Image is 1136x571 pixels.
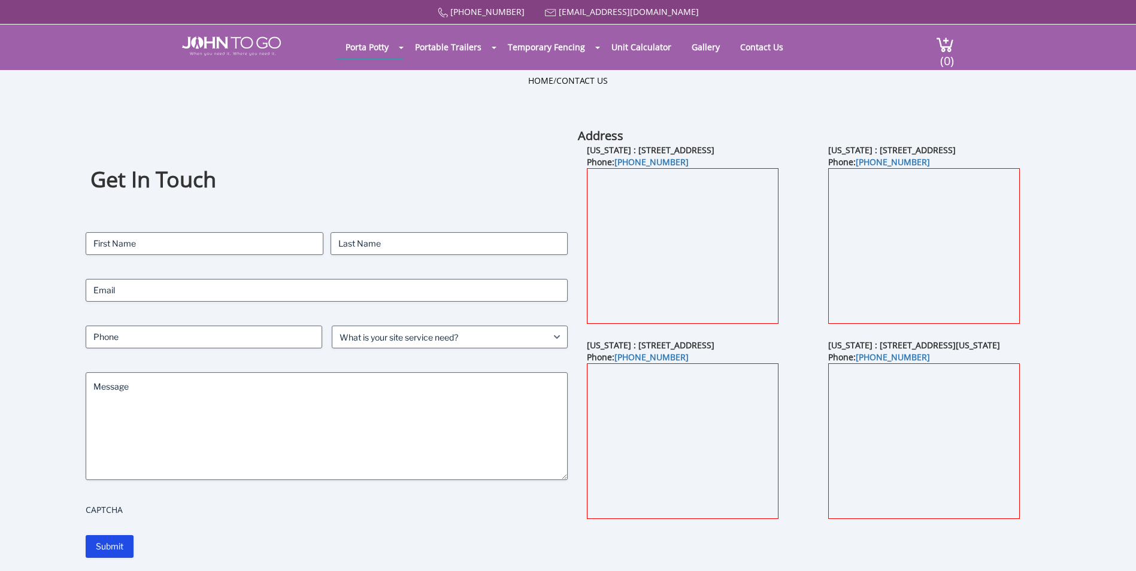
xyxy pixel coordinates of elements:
[856,351,930,363] a: [PHONE_NUMBER]
[559,6,699,17] a: [EMAIL_ADDRESS][DOMAIN_NAME]
[602,35,680,59] a: Unit Calculator
[578,127,623,144] b: Address
[182,37,281,56] img: JOHN to go
[438,8,448,18] img: Call
[556,75,608,86] a: Contact Us
[683,35,729,59] a: Gallery
[828,339,1000,351] b: [US_STATE] : [STREET_ADDRESS][US_STATE]
[406,35,490,59] a: Portable Trailers
[856,156,930,168] a: [PHONE_NUMBER]
[614,156,689,168] a: [PHONE_NUMBER]
[828,156,930,168] b: Phone:
[86,504,568,516] label: CAPTCHA
[528,75,608,87] ul: /
[828,351,930,363] b: Phone:
[86,535,134,558] input: Submit
[587,351,689,363] b: Phone:
[86,232,323,255] input: First Name
[337,35,398,59] a: Porta Potty
[86,279,568,302] input: Email
[528,75,553,86] a: Home
[545,9,556,17] img: Mail
[731,35,792,59] a: Contact Us
[936,37,954,53] img: cart a
[86,326,322,348] input: Phone
[499,35,594,59] a: Temporary Fencing
[587,339,714,351] b: [US_STATE] : [STREET_ADDRESS]
[587,144,714,156] b: [US_STATE] : [STREET_ADDRESS]
[940,43,954,69] span: (0)
[587,156,689,168] b: Phone:
[614,351,689,363] a: [PHONE_NUMBER]
[450,6,525,17] a: [PHONE_NUMBER]
[828,144,956,156] b: [US_STATE] : [STREET_ADDRESS]
[90,165,563,195] h1: Get In Touch
[331,232,568,255] input: Last Name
